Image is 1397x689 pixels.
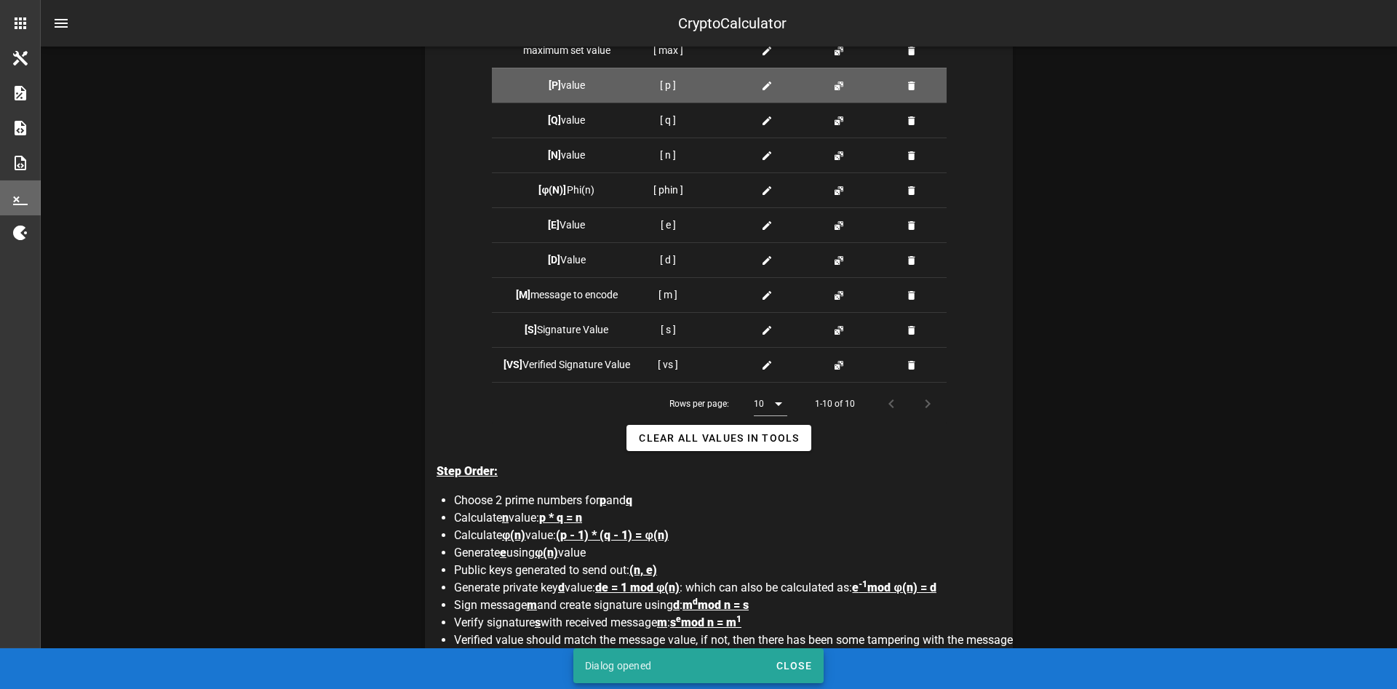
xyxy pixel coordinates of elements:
span: Value [548,219,585,231]
li: Calculate value: [454,527,1013,544]
span: p * q = n [539,511,582,525]
span: (p - 1) * (q - 1) = φ(n) [556,528,668,542]
td: [ m ] [642,277,695,312]
td: [ vs ] [642,347,695,382]
td: [ d ] [642,242,695,277]
div: Dialog opened [573,648,770,683]
b: [M] [516,289,530,300]
div: CryptoCalculator [678,12,787,34]
li: Sign message and create signature using : [454,597,1013,614]
div: 10 [754,397,764,410]
b: [VS] [504,359,522,370]
span: m mod n = s [682,598,749,612]
span: e mod φ(n) = d [852,581,936,594]
span: Close [776,660,812,672]
b: [Q] [548,114,561,126]
span: Phi(n) [538,184,594,196]
button: Clear all Values in Tools [626,425,811,451]
span: message to encode [516,289,618,300]
td: [ n ] [642,138,695,172]
span: m [527,598,537,612]
li: Calculate value: [454,509,1013,527]
span: d [558,581,565,594]
span: φ(n) [502,528,525,542]
span: maximum set value [523,44,610,56]
button: nav-menu-toggle [44,6,79,41]
span: value [548,149,585,161]
span: Verified Signature Value [504,359,630,370]
span: φ(n) [535,546,558,559]
td: [ e ] [642,207,695,242]
span: value [549,79,585,91]
b: [E] [548,219,560,231]
td: [ phin ] [642,172,695,207]
b: [P] [549,79,561,91]
span: Clear all Values in Tools [638,432,799,444]
b: [N] [548,149,561,161]
li: Generate using value [454,544,1013,562]
span: Signature Value [525,324,608,335]
p: Step Order: [437,463,1013,480]
sup: -1 [859,579,867,589]
span: value [548,114,585,126]
span: e [500,546,506,559]
span: n [502,511,509,525]
sup: 1 [736,614,741,624]
td: [ s ] [642,312,695,347]
span: q [626,493,632,507]
li: Choose 2 prime numbers for and [454,492,1013,509]
sup: e [676,614,681,624]
span: Value [548,254,586,266]
div: 1-10 of 10 [815,397,855,410]
div: 10Rows per page: [754,392,787,415]
li: Generate private key value: : which can also be calculated as: [454,579,1013,597]
span: s mod n = m [670,616,741,629]
td: [ p ] [642,68,695,103]
span: de = 1 mod φ(n) [595,581,680,594]
li: Public keys generated to send out: [454,562,1013,579]
span: m [657,616,667,629]
button: Close [770,653,818,679]
span: d [673,598,680,612]
li: Verified value should match the message value, if not, then there has been some tampering with th... [454,632,1013,649]
sup: d [693,597,698,607]
div: Rows per page: [669,383,787,425]
span: p [600,493,606,507]
td: [ max ] [642,33,695,68]
b: [φ(N)] [538,184,566,196]
span: s [535,616,541,629]
b: [D] [548,254,560,266]
b: [S] [525,324,537,335]
td: [ q ] [642,103,695,138]
li: Verify signature with received message : [454,614,1013,632]
span: (n, e) [629,563,657,577]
